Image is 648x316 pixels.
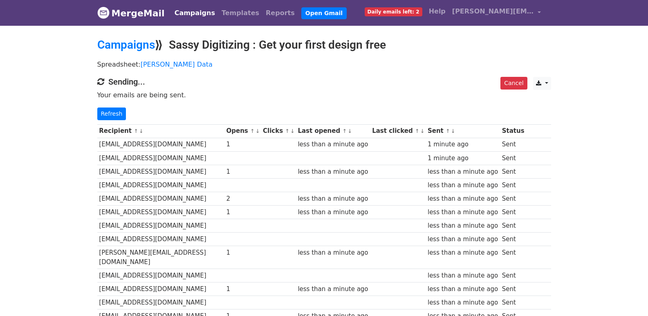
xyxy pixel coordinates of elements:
[428,221,498,231] div: less than a minute ago
[449,3,545,22] a: [PERSON_NAME][EMAIL_ADDRESS][DOMAIN_NAME]
[446,128,450,134] a: ↑
[262,5,298,21] a: Reports
[298,285,368,294] div: less than a minute ago
[97,91,551,99] p: Your emails are being sent.
[500,233,526,246] td: Sent
[256,128,260,134] a: ↓
[500,219,526,233] td: Sent
[298,140,368,149] div: less than a minute ago
[226,285,259,294] div: 1
[171,5,218,21] a: Campaigns
[500,269,526,282] td: Sent
[452,7,534,16] span: [PERSON_NAME][EMAIL_ADDRESS][DOMAIN_NAME]
[97,60,551,69] p: Spreadsheet:
[97,138,224,151] td: [EMAIL_ADDRESS][DOMAIN_NAME]
[97,4,165,22] a: MergeMail
[426,3,449,20] a: Help
[428,154,498,163] div: 1 minute ago
[97,269,224,282] td: [EMAIL_ADDRESS][DOMAIN_NAME]
[97,77,551,87] h4: Sending...
[97,206,224,219] td: [EMAIL_ADDRESS][DOMAIN_NAME]
[97,38,551,52] h2: ⟫ Sassy Digitizing : Get your first design free
[500,124,526,138] th: Status
[500,77,527,90] a: Cancel
[500,151,526,165] td: Sent
[426,124,500,138] th: Sent
[415,128,419,134] a: ↑
[298,167,368,177] div: less than a minute ago
[97,151,224,165] td: [EMAIL_ADDRESS][DOMAIN_NAME]
[226,248,259,258] div: 1
[365,7,422,16] span: Daily emails left: 2
[428,140,498,149] div: 1 minute ago
[361,3,426,20] a: Daily emails left: 2
[428,194,498,204] div: less than a minute ago
[298,208,368,217] div: less than a minute ago
[97,124,224,138] th: Recipient
[226,167,259,177] div: 1
[285,128,289,134] a: ↑
[500,246,526,269] td: Sent
[226,140,259,149] div: 1
[290,128,295,134] a: ↓
[298,248,368,258] div: less than a minute ago
[428,181,498,190] div: less than a minute ago
[428,271,498,280] div: less than a minute ago
[97,108,126,120] a: Refresh
[97,38,155,52] a: Campaigns
[218,5,262,21] a: Templates
[428,298,498,307] div: less than a minute ago
[500,138,526,151] td: Sent
[226,208,259,217] div: 1
[97,246,224,269] td: [PERSON_NAME][EMAIL_ADDRESS][DOMAIN_NAME]
[428,167,498,177] div: less than a minute ago
[224,124,261,138] th: Opens
[97,296,224,309] td: [EMAIL_ADDRESS][DOMAIN_NAME]
[97,165,224,178] td: [EMAIL_ADDRESS][DOMAIN_NAME]
[141,61,213,68] a: [PERSON_NAME] Data
[500,192,526,206] td: Sent
[97,219,224,233] td: [EMAIL_ADDRESS][DOMAIN_NAME]
[301,7,347,19] a: Open Gmail
[370,124,426,138] th: Last clicked
[139,128,144,134] a: ↓
[250,128,255,134] a: ↑
[298,194,368,204] div: less than a minute ago
[500,282,526,296] td: Sent
[97,7,110,19] img: MergeMail logo
[97,233,224,246] td: [EMAIL_ADDRESS][DOMAIN_NAME]
[500,178,526,192] td: Sent
[134,128,138,134] a: ↑
[451,128,455,134] a: ↓
[226,194,259,204] div: 2
[500,165,526,178] td: Sent
[348,128,352,134] a: ↓
[97,178,224,192] td: [EMAIL_ADDRESS][DOMAIN_NAME]
[97,282,224,296] td: [EMAIL_ADDRESS][DOMAIN_NAME]
[420,128,425,134] a: ↓
[296,124,370,138] th: Last opened
[500,206,526,219] td: Sent
[428,285,498,294] div: less than a minute ago
[428,248,498,258] div: less than a minute ago
[428,208,498,217] div: less than a minute ago
[500,296,526,309] td: Sent
[342,128,347,134] a: ↑
[428,235,498,244] div: less than a minute ago
[97,192,224,206] td: [EMAIL_ADDRESS][DOMAIN_NAME]
[261,124,296,138] th: Clicks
